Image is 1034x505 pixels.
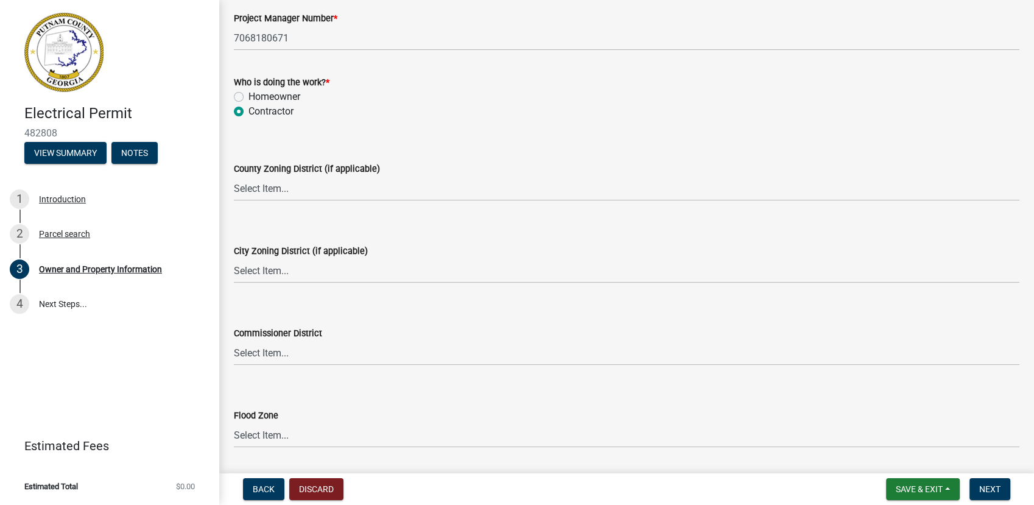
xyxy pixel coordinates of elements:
[10,434,200,458] a: Estimated Fees
[896,484,943,494] span: Save & Exit
[248,90,300,104] label: Homeowner
[10,260,29,279] div: 3
[111,142,158,164] button: Notes
[234,79,329,87] label: Who is doing the work?
[24,482,78,490] span: Estimated Total
[10,224,29,244] div: 2
[24,105,209,122] h4: Electrical Permit
[176,482,195,490] span: $0.00
[24,149,107,158] wm-modal-confirm: Summary
[969,478,1010,500] button: Next
[39,265,162,274] div: Owner and Property Information
[111,149,158,158] wm-modal-confirm: Notes
[39,230,90,238] div: Parcel search
[234,165,380,174] label: County Zoning District (if applicable)
[234,412,278,420] label: Flood Zone
[248,104,294,119] label: Contractor
[10,189,29,209] div: 1
[243,478,284,500] button: Back
[39,195,86,203] div: Introduction
[234,330,322,338] label: Commissioner District
[289,478,343,500] button: Discard
[979,484,1001,494] span: Next
[10,294,29,314] div: 4
[24,142,107,164] button: View Summary
[24,127,195,139] span: 482808
[253,484,275,494] span: Back
[234,247,368,256] label: City Zoning District (if applicable)
[886,478,960,500] button: Save & Exit
[24,13,104,92] img: Putnam County, Georgia
[234,15,337,23] label: Project Manager Number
